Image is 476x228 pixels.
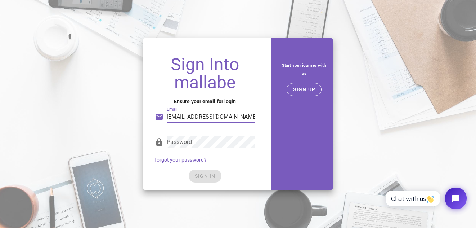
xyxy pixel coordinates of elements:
h1: Sign Into mallabe [155,56,255,92]
span: SIGN UP [293,87,315,92]
h4: Ensure your email for login [155,97,255,105]
iframe: Tidio Chat [378,181,473,215]
input: Your email address [167,111,255,123]
a: forgot your password? [155,157,207,163]
h5: Start your journey with us [281,61,327,77]
label: Email [167,107,178,112]
button: SIGN UP [287,83,322,96]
